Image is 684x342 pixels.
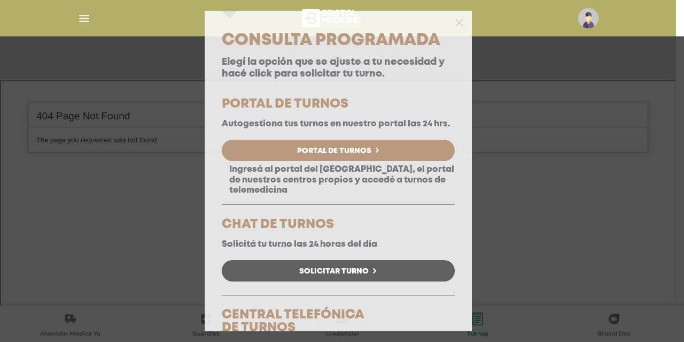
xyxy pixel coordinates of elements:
[222,218,455,231] h5: CHAT DE TURNOS
[222,98,455,111] h5: PORTAL DE TURNOS
[222,57,455,80] p: Elegí la opción que se ajuste a tu necesidad y hacé click para solicitar tu turno.
[222,33,440,48] span: Consulta Programada
[297,147,371,155] span: Portal de Turnos
[299,268,369,275] span: Solicitar Turno
[222,119,455,129] p: Autogestiona tus turnos en nuestro portal las 24 hrs.
[222,260,455,282] a: Solicitar Turno
[35,54,639,64] p: The page you requested was not found.
[222,309,455,335] h5: CENTRAL TELEFÓNICA DE TURNOS
[27,22,647,46] h1: 404 Page Not Found
[222,164,455,195] p: Ingresá al portal del [GEOGRAPHIC_DATA], el portal de nuestros centros propios y accedé a turnos ...
[222,140,455,161] a: Portal de Turnos
[222,239,455,249] p: Solicitá tu turno las 24 horas del día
